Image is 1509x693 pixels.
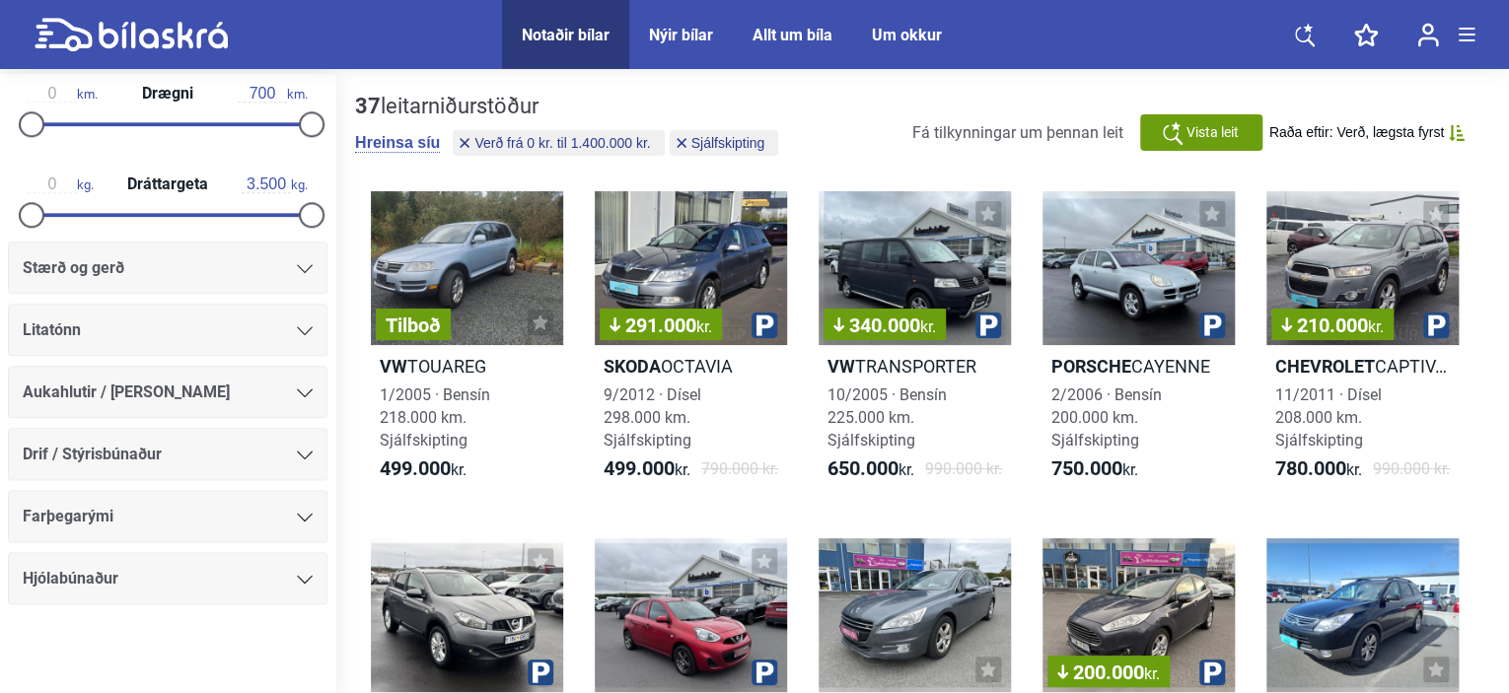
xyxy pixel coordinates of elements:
b: VW [827,356,855,377]
img: parking.png [752,312,777,338]
b: 499.000 [604,456,675,480]
span: kr. [696,317,712,336]
span: Farþegarými [23,503,113,530]
button: Verð frá 0 kr. til 1.400.000 kr. [453,130,664,156]
span: 990.000 kr. [1373,457,1450,481]
span: 990.000 kr. [925,457,1002,481]
button: Raða eftir: Verð, lægsta fyrst [1269,124,1465,141]
span: kr. [1051,457,1138,481]
span: Stærð og gerð [23,254,124,282]
span: Aukahlutir / [PERSON_NAME] [23,379,230,406]
span: Fá tilkynningar um þennan leit [912,123,1123,142]
img: parking.png [1423,312,1449,338]
span: kr. [1275,457,1362,481]
span: Litatónn [23,316,81,344]
h2: OCTAVIA [595,355,787,378]
b: 499.000 [380,456,451,480]
span: kg. [242,175,308,193]
span: 210.000 [1281,315,1384,335]
span: 340.000 [833,315,936,335]
a: 291.000kr.SkodaOCTAVIA9/2012 · Dísel298.000 km. Sjálfskipting499.000kr.790.000 kr. [595,191,787,499]
span: 2/2006 · Bensín 200.000 km. Sjálfskipting [1051,385,1162,450]
h2: CAYENNE [1042,355,1235,378]
b: 650.000 [827,456,898,480]
a: 210.000kr.ChevroletCAPTIVA LUX11/2011 · Dísel208.000 km. Sjálfskipting780.000kr.990.000 kr. [1266,191,1459,499]
img: parking.png [528,659,553,685]
span: km. [238,85,308,103]
span: Vista leit [1186,122,1239,143]
img: parking.png [1199,312,1225,338]
a: Um okkur [872,26,942,44]
b: 780.000 [1275,456,1346,480]
span: kr. [827,457,914,481]
span: 790.000 kr. [701,457,778,481]
span: Dráttargeta [122,176,213,192]
b: 750.000 [1051,456,1122,480]
b: Skoda [604,356,661,377]
button: Hreinsa síu [355,133,440,153]
span: 9/2012 · Dísel 298.000 km. Sjálfskipting [604,385,701,450]
a: PorscheCAYENNE2/2006 · Bensín200.000 km. Sjálfskipting750.000kr. [1042,191,1235,499]
img: parking.png [975,312,1001,338]
span: Raða eftir: Verð, lægsta fyrst [1269,124,1444,141]
img: parking.png [752,659,777,685]
h2: TOUAREG [371,355,563,378]
a: TilboðVWTOUAREG1/2005 · Bensín218.000 km. Sjálfskipting499.000kr. [371,191,563,499]
b: VW [380,356,407,377]
span: 10/2005 · Bensín 225.000 km. Sjálfskipting [827,385,947,450]
span: km. [28,85,98,103]
b: Chevrolet [1275,356,1375,377]
span: Hjólabúnaður [23,565,118,592]
a: 340.000kr.VWTRANSPORTER10/2005 · Bensín225.000 km. Sjálfskipting650.000kr.990.000 kr. [819,191,1011,499]
span: kr. [1144,664,1160,683]
span: 1/2005 · Bensín 218.000 km. Sjálfskipting [380,385,490,450]
img: parking.png [1199,659,1225,685]
a: Notaðir bílar [522,26,610,44]
a: Nýir bílar [649,26,713,44]
b: 37 [355,94,381,118]
h2: CAPTIVA LUX [1266,355,1459,378]
span: Verð frá 0 kr. til 1.400.000 kr. [474,136,650,150]
div: leitarniðurstöður [355,94,783,119]
span: kr. [604,457,690,481]
span: kr. [380,457,467,481]
span: 200.000 [1057,662,1160,682]
span: 291.000 [610,315,712,335]
span: Sjálfskipting [691,136,765,150]
img: user-login.svg [1417,23,1439,47]
span: kr. [1368,317,1384,336]
h2: TRANSPORTER [819,355,1011,378]
button: Sjálfskipting [670,130,779,156]
span: kg. [28,175,94,193]
a: Allt um bíla [753,26,832,44]
span: 11/2011 · Dísel 208.000 km. Sjálfskipting [1275,385,1382,450]
b: Porsche [1051,356,1131,377]
span: Drif / Stýrisbúnaður [23,441,162,468]
span: kr. [920,317,936,336]
span: Drægni [137,86,198,102]
span: Tilboð [386,315,441,335]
